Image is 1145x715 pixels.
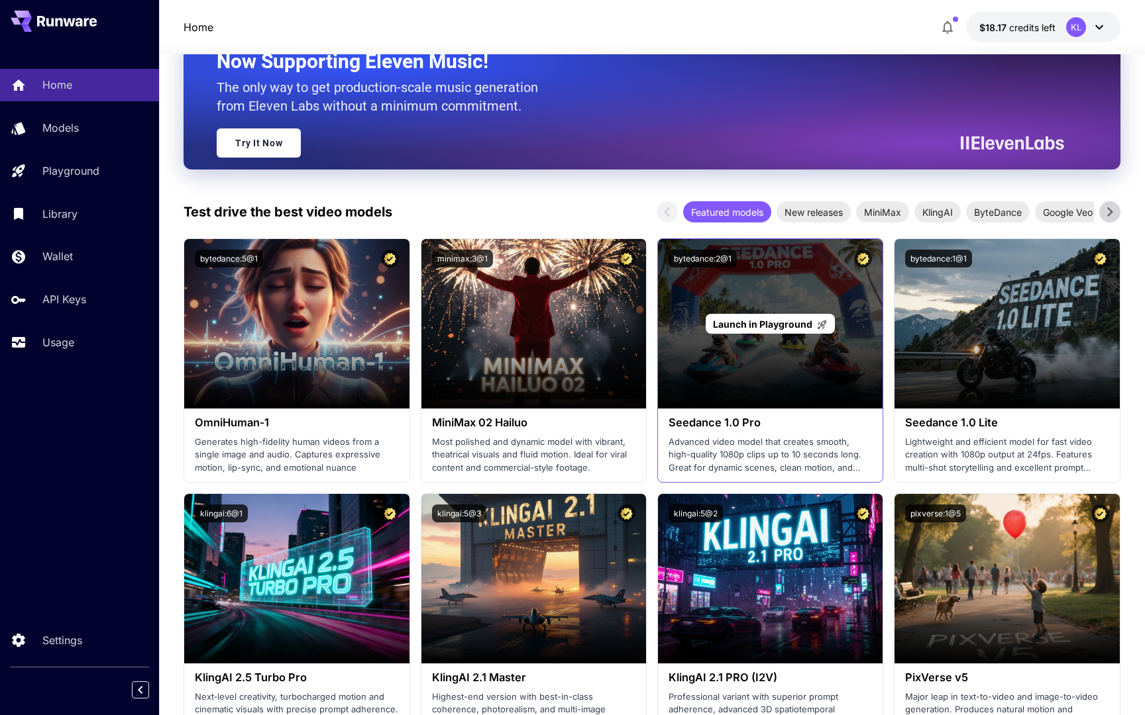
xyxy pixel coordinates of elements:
img: alt [895,239,1119,408]
img: alt [895,494,1119,663]
p: Usage [42,334,74,350]
span: credits left [1009,22,1056,33]
div: MiniMax [856,201,909,222]
h2: Now Supporting Eleven Music! [217,49,1054,74]
p: Library [42,206,78,222]
p: Lightweight and efficient model for fast video creation with 1080p output at 24fps. Features mult... [905,436,1109,475]
h3: OmniHuman‑1 [195,416,398,429]
div: $18.16566 [979,21,1056,34]
h3: KlingAI 2.1 PRO (I2V) [669,671,872,684]
span: Launch in Playground [713,318,812,330]
button: Certified Model – Vetted for best performance and includes a commercial license. [618,504,635,522]
a: Launch in Playground [706,314,835,334]
p: Playground [42,163,99,179]
div: KL [1066,17,1086,37]
button: Certified Model – Vetted for best performance and includes a commercial license. [618,250,635,267]
p: Models [42,120,79,136]
p: Advanced video model that creates smooth, high-quality 1080p clips up to 10 seconds long. Great f... [669,436,872,475]
span: MiniMax [856,205,909,219]
button: klingai:6@1 [195,504,248,522]
p: Home [42,77,72,93]
img: alt [421,239,646,408]
button: $18.16566KL [966,12,1120,42]
p: Most polished and dynamic model with vibrant, theatrical visuals and fluid motion. Ideal for vira... [432,436,635,475]
h3: KlingAI 2.1 Master [432,671,635,684]
img: alt [658,494,883,663]
nav: breadcrumb [184,19,213,35]
p: Test drive the best video models [184,202,392,222]
span: New releases [777,205,851,219]
p: API Keys [42,291,86,307]
button: Certified Model – Vetted for best performance and includes a commercial license. [1091,504,1109,522]
button: minimax:3@1 [432,250,493,267]
h3: Seedance 1.0 Lite [905,416,1109,429]
button: Certified Model – Vetted for best performance and includes a commercial license. [381,504,399,522]
h3: KlingAI 2.5 Turbo Pro [195,671,398,684]
div: New releases [777,201,851,222]
span: Google Veo [1035,205,1101,219]
div: Collapse sidebar [142,678,159,702]
img: alt [421,494,646,663]
button: klingai:5@2 [669,504,723,522]
button: Certified Model – Vetted for best performance and includes a commercial license. [854,504,872,522]
button: Collapse sidebar [132,681,149,698]
button: bytedance:5@1 [195,250,263,267]
p: Generates high-fidelity human videos from a single image and audio. Captures expressive motion, l... [195,436,398,475]
button: bytedance:2@1 [669,250,737,267]
button: Certified Model – Vetted for best performance and includes a commercial license. [854,250,872,267]
button: Certified Model – Vetted for best performance and includes a commercial license. [1091,250,1109,267]
a: Try It Now [217,128,301,158]
a: Home [184,19,213,35]
h3: Seedance 1.0 Pro [669,416,872,429]
button: Certified Model – Vetted for best performance and includes a commercial license. [381,250,399,267]
span: $18.17 [979,22,1009,33]
span: Featured models [683,205,771,219]
p: Wallet [42,248,73,264]
img: alt [184,239,409,408]
span: ByteDance [966,205,1030,219]
button: pixverse:1@5 [905,504,966,522]
img: alt [184,494,409,663]
p: The only way to get production-scale music generation from Eleven Labs without a minimum commitment. [217,78,548,115]
div: ByteDance [966,201,1030,222]
div: Featured models [683,201,771,222]
div: Google Veo [1035,201,1101,222]
h3: PixVerse v5 [905,671,1109,684]
button: klingai:5@3 [432,504,486,522]
span: KlingAI [914,205,961,219]
p: Settings [42,632,82,648]
button: bytedance:1@1 [905,250,972,267]
div: KlingAI [914,201,961,222]
h3: MiniMax 02 Hailuo [432,416,635,429]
